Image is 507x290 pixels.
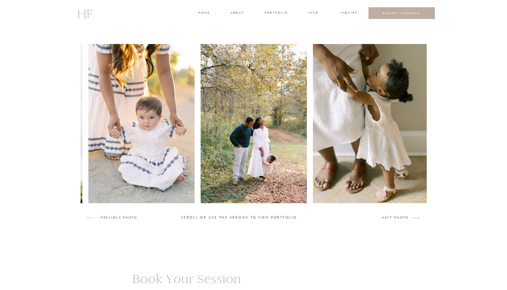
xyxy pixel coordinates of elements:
a: about [231,11,243,16]
h2: SCROLL OR use THE arrows to view portfolio [181,215,326,222]
h1: Book Your Session [132,270,375,286]
a: INFO [308,11,319,16]
a: portfolio [265,11,287,16]
h3: NEXT photo [382,215,409,221]
a: HF [77,5,92,22]
a: home [198,11,209,16]
a: REQUEST A PROPOSAL [373,11,430,15]
h3: PREVIOUS PHOTO [101,215,146,221]
a: INQUIRE [340,11,356,16]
